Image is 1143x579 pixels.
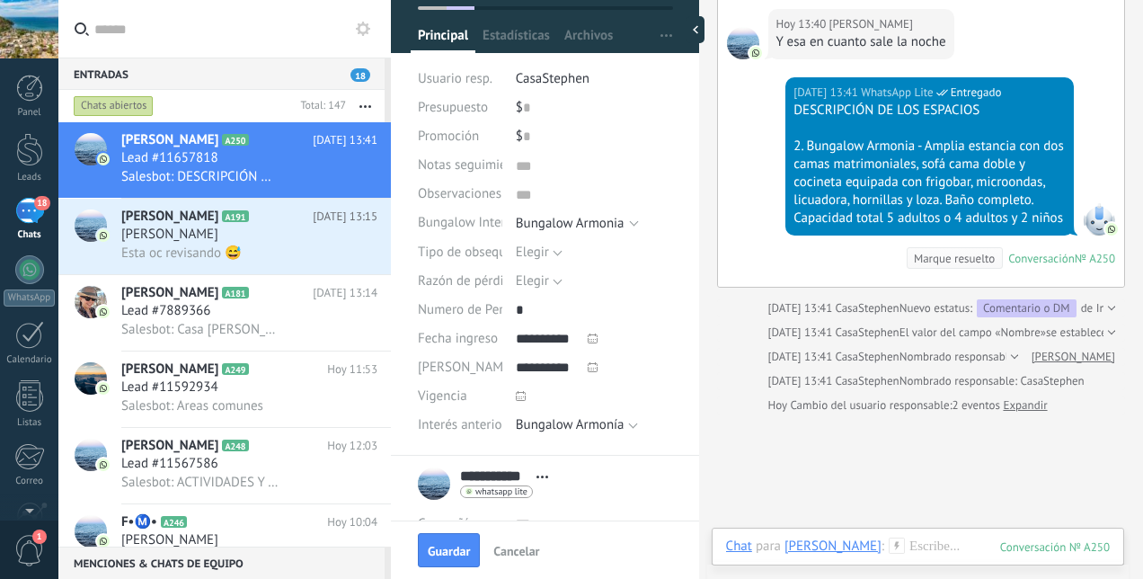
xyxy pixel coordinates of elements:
button: Bungalow Armonía [516,411,638,440]
span: [DATE] 13:14 [313,284,377,302]
div: Y esa en cuanto sale la noche [776,33,946,51]
div: Hoy 13:40 [776,15,829,33]
div: Numero de Personas [418,296,502,325]
span: Notas seguimiento [418,158,526,172]
div: DESCRIPCIÓN DE LOS ESPACIOS [793,102,1066,120]
span: para [756,538,781,556]
span: CasaStephen [835,373,899,388]
span: [PERSON_NAME] [121,131,218,149]
div: $ [516,94,673,122]
span: [PERSON_NAME] [121,437,218,455]
button: Guardar [418,533,480,567]
span: [PERSON_NAME] [121,531,218,549]
div: Calendario [4,354,56,366]
div: Panel [4,107,56,119]
span: Elia Pizano [727,27,759,59]
span: WhatsApp Lite [861,84,933,102]
div: Bungalow Interés [418,209,502,237]
div: Bungalow Armonia [516,217,625,230]
span: Elegir [516,244,549,261]
div: Fecha Salida [418,353,502,382]
span: Cancelar [493,545,539,557]
span: Interés anterior [418,418,507,432]
span: 18 [350,68,370,82]
div: Correo [4,476,56,487]
span: [PERSON_NAME] [121,361,218,379]
div: Observaciones Intereses [418,180,502,209]
span: whatsapp lite [475,487,527,496]
div: Nombrado responsable: CasaStephen [768,348,1085,366]
img: icon [97,459,110,471]
span: 2 eventos [952,396,1000,414]
div: Compañía [418,510,501,539]
div: Nombrado responsable: CasaStephen [768,372,1085,390]
div: Tipo de obsequio [418,238,502,267]
span: A249 [222,363,248,375]
span: Estadísticas [483,27,550,53]
a: [PERSON_NAME] [1032,348,1115,366]
div: Razón de pérdida [418,267,502,296]
div: $ [516,122,673,151]
span: Usuario resp. [418,70,492,87]
span: Promoción [418,129,479,143]
img: com.amocrm.amocrmwa.svg [1105,223,1118,236]
span: Lead #11567586 [121,455,218,473]
div: Chats [4,229,56,241]
span: Entregado [951,84,1002,102]
span: Lead #11592934 [121,379,218,396]
span: A250 [222,134,248,146]
span: [PERSON_NAME] [121,284,218,302]
span: Lead #7889366 [121,302,210,320]
span: Salesbot: DESCRIPCIÓN DE LOS ESPACIOS 2. [GEOGRAPHIC_DATA] - [GEOGRAPHIC_DATA] estancia con dos c... [121,168,279,185]
span: A246 [161,516,187,528]
span: Observaciones Intereses [418,187,557,200]
div: WhatsApp [4,289,55,307]
span: Salesbot: Areas comunes [121,397,263,414]
span: Principal [418,27,468,53]
span: F•Ⓜ️•️ [121,513,157,531]
span: A191 [222,210,248,222]
span: Razón de pérdida [418,274,518,288]
span: Salesbot: ACTIVIDADES Y ATRACCIONES CERCANAS🙌 • Cocodrilario👁 • Tour en lancha bahía🚣 • Tenacatit... [121,474,279,491]
span: Elia Pizano [829,15,913,33]
span: Lead #11657818 [121,149,218,167]
span: Guardar [428,545,470,557]
div: Notas seguimiento [418,151,502,180]
div: Listas [4,417,56,429]
a: avataricon[PERSON_NAME]A249Hoy 11:53Lead #11592934Salesbot: Areas comunes [58,352,391,427]
span: CasaStephen [516,70,589,87]
a: avataricon[PERSON_NAME]A250[DATE] 13:41Lead #11657818Salesbot: DESCRIPCIÓN DE LOS ESPACIOS 2. [GE... [58,122,391,198]
span: Hoy 11:53 [327,361,377,379]
span: Tipo de obsequio [418,245,517,259]
div: [DATE] 13:41 [768,348,836,366]
span: El valor del campo «Nombre» [899,324,1046,342]
div: Cambio del usuario responsable: [768,396,1048,414]
div: [DATE] 13:41 [793,84,861,102]
div: Interés anterior [418,411,502,440]
img: icon [97,229,110,242]
img: icon [97,153,110,165]
div: Presupuesto [418,94,502,122]
span: Bungalow Armonía [516,416,625,433]
div: Leads [4,172,56,183]
span: Hoy 10:04 [327,513,377,531]
img: icon [97,535,110,548]
button: Más [346,90,385,122]
span: A248 [222,440,248,451]
div: 2. Bungalow Armonia - Amplia estancia con dos camas matrimoniales, sofá cama doble y cocineta equ... [793,138,1066,227]
span: [DATE] 13:15 [313,208,377,226]
div: Comentario o DM [977,299,1077,317]
div: Hoy [768,396,791,414]
span: Archivos [564,27,613,53]
div: Usuario resp. [418,65,502,94]
span: [DATE] 13:41 [313,131,377,149]
span: Bungalow Interés [418,216,518,229]
span: CasaStephen [835,325,899,340]
div: Fecha ingreso [418,325,502,353]
span: CasaStephen [835,300,899,316]
span: WhatsApp Lite [1083,203,1115,236]
span: Fecha ingreso [418,332,498,345]
span: Elegir [516,272,549,289]
span: [PERSON_NAME] [121,226,218,244]
div: Total: 147 [293,97,346,115]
